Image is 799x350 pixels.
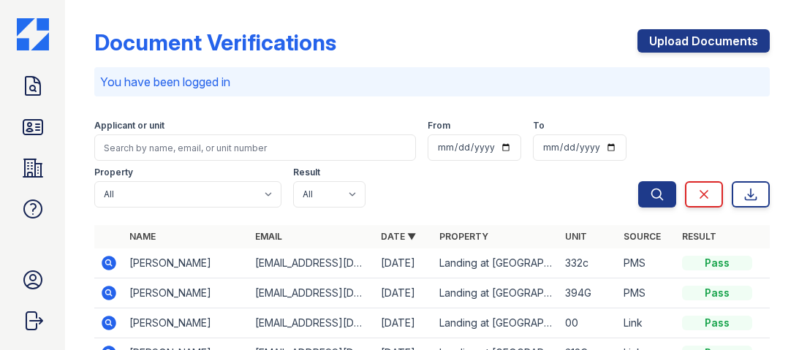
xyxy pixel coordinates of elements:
td: [PERSON_NAME] [124,248,249,278]
td: Landing at [GEOGRAPHIC_DATA] [433,248,559,278]
td: PMS [618,248,676,278]
td: 00 [559,308,618,338]
td: [PERSON_NAME] [124,278,249,308]
td: PMS [618,278,676,308]
label: Applicant or unit [94,120,164,132]
a: Date ▼ [381,231,416,242]
img: CE_Icon_Blue-c292c112584629df590d857e76928e9f676e5b41ef8f769ba2f05ee15b207248.png [17,18,49,50]
td: [DATE] [375,308,433,338]
a: Source [624,231,661,242]
input: Search by name, email, or unit number [94,134,416,161]
label: Result [293,167,320,178]
a: Unit [565,231,587,242]
a: Result [682,231,716,242]
a: Email [255,231,282,242]
div: Pass [682,256,752,270]
td: [EMAIL_ADDRESS][DOMAIN_NAME] [249,248,375,278]
td: [PERSON_NAME] [124,308,249,338]
label: Property [94,167,133,178]
label: From [428,120,450,132]
td: 332c [559,248,618,278]
p: You have been logged in [100,73,764,91]
a: Property [439,231,488,242]
div: Pass [682,286,752,300]
td: [EMAIL_ADDRESS][DOMAIN_NAME] [249,308,375,338]
label: To [533,120,545,132]
td: Landing at [GEOGRAPHIC_DATA] [433,308,559,338]
td: [EMAIL_ADDRESS][DOMAIN_NAME] [249,278,375,308]
td: Landing at [GEOGRAPHIC_DATA] [433,278,559,308]
td: [DATE] [375,278,433,308]
a: Upload Documents [637,29,770,53]
a: Name [129,231,156,242]
td: Link [618,308,676,338]
div: Document Verifications [94,29,336,56]
td: [DATE] [375,248,433,278]
td: 394G [559,278,618,308]
div: Pass [682,316,752,330]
